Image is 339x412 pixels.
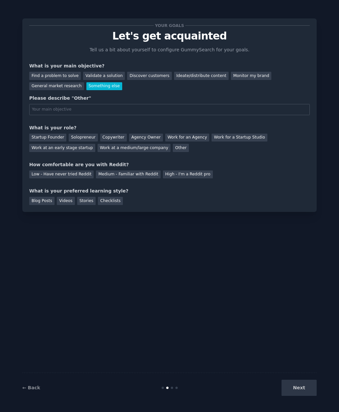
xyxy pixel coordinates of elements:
div: Low - Have never tried Reddit [29,170,94,179]
div: High - I'm a Reddit pro [163,170,213,179]
div: Ideate/distribute content [174,72,229,80]
div: Monitor my brand [231,72,271,80]
div: What is your main objective? [29,63,310,69]
div: General market research [29,82,84,90]
div: Validate a solution [83,72,125,80]
div: Work for a Startup Studio [212,134,267,142]
input: Your main objective [29,104,310,115]
a: ← Back [22,385,40,390]
div: Work at a medium/large company [98,144,170,152]
div: Stories [77,197,96,205]
div: Something else [86,82,122,90]
span: Your goals [154,22,185,29]
div: Agency Owner [129,134,163,142]
p: Tell us a bit about yourself to configure GummySearch for your goals. [87,46,252,53]
div: Medium - Familiar with Reddit [96,170,160,179]
div: Blog Posts [29,197,55,205]
div: Videos [57,197,75,205]
p: Let's get acquainted [29,30,310,42]
div: Checklists [98,197,123,205]
div: Work for an Agency [165,134,209,142]
div: Startup Founder [29,134,66,142]
div: Work at an early stage startup [29,144,95,152]
div: What is your role? [29,124,310,131]
div: Other [173,144,189,152]
div: Copywriter [100,134,127,142]
div: Please describe "Other" [29,95,310,102]
div: Discover customers [127,72,171,80]
div: What is your preferred learning style? [29,188,310,194]
div: Find a problem to solve [29,72,81,80]
div: How comfortable are you with Reddit? [29,161,310,168]
div: Solopreneur [69,134,98,142]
